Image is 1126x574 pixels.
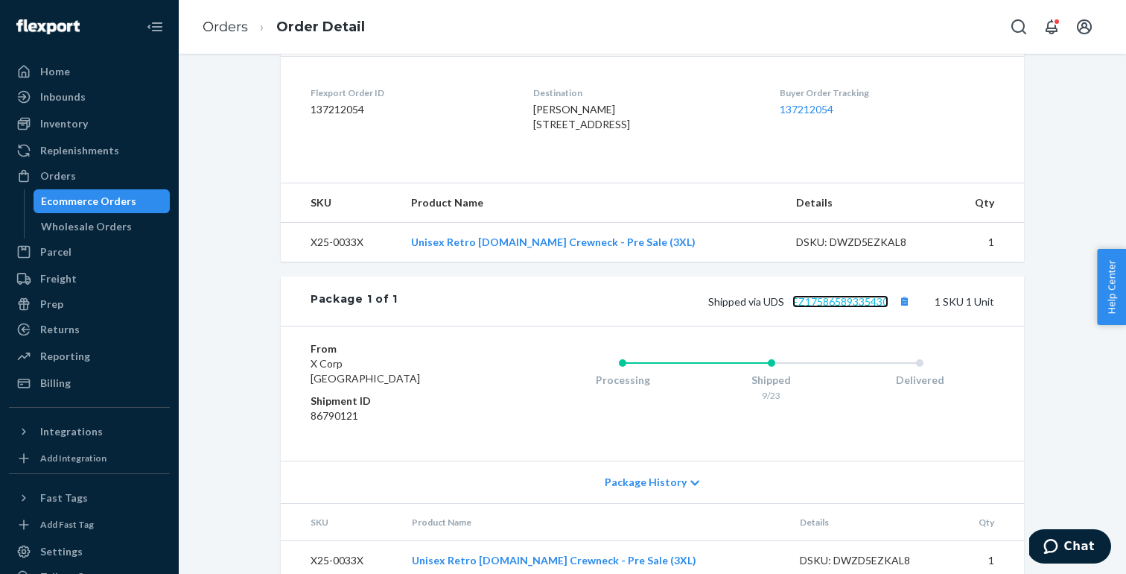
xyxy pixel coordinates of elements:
[40,143,119,158] div: Replenishments
[34,189,171,213] a: Ecommerce Orders
[9,540,170,564] a: Settings
[140,12,170,42] button: Close Navigation
[9,60,170,83] a: Home
[697,389,846,402] div: 9/23
[40,168,76,183] div: Orders
[548,373,697,388] div: Processing
[41,219,132,234] div: Wholesale Orders
[9,344,170,368] a: Reporting
[800,553,940,568] div: DSKU: DWZD5EZKAL8
[9,450,170,467] a: Add Integration
[780,86,994,99] dt: Buyer Order Tracking
[9,85,170,109] a: Inbounds
[792,295,888,308] a: EZ17586589335430
[1029,529,1111,567] iframe: Opens a widget where you can chat to one of our agents
[281,223,399,262] td: X25-0033X
[9,486,170,510] button: Fast Tags
[311,357,420,385] span: X Corp [GEOGRAPHIC_DATA]
[1037,12,1066,42] button: Open notifications
[796,235,936,250] div: DSKU: DWZD5EZKAL8
[894,291,914,311] button: Copy tracking number
[399,183,784,223] th: Product Name
[203,19,248,35] a: Orders
[40,518,94,531] div: Add Fast Tag
[845,373,994,388] div: Delivered
[40,349,90,364] div: Reporting
[9,516,170,534] a: Add Fast Tag
[276,19,365,35] a: Order Detail
[40,322,80,337] div: Returns
[9,267,170,291] a: Freight
[41,194,136,209] div: Ecommerce Orders
[16,19,80,34] img: Flexport logo
[9,318,170,341] a: Returns
[411,236,696,248] a: Unisex Retro [DOMAIN_NAME] Crewneck - Pre Sale (3XL)
[311,341,489,356] dt: From
[708,295,914,308] span: Shipped via UDS
[40,491,88,505] div: Fast Tags
[1069,12,1099,42] button: Open account menu
[533,103,630,130] span: [PERSON_NAME] [STREET_ADDRESS]
[34,215,171,239] a: Wholesale Orders
[40,271,77,286] div: Freight
[398,291,994,311] div: 1 SKU 1 Unit
[311,394,489,409] dt: Shipment ID
[191,5,377,49] ol: breadcrumbs
[311,409,489,423] dd: 86790121
[281,183,399,223] th: SKU
[9,164,170,188] a: Orders
[40,297,63,312] div: Prep
[1004,12,1034,42] button: Open Search Box
[1097,249,1126,325] button: Help Center
[40,245,71,259] div: Parcel
[9,371,170,395] a: Billing
[697,373,846,388] div: Shipped
[9,420,170,444] button: Integrations
[948,223,1024,262] td: 1
[40,116,88,131] div: Inventory
[948,183,1024,223] th: Qty
[784,183,948,223] th: Details
[9,139,170,163] a: Replenishments
[311,102,509,117] dd: 137212054
[40,89,86,104] div: Inbounds
[9,112,170,136] a: Inventory
[40,424,103,439] div: Integrations
[780,103,833,116] a: 137212054
[40,64,70,79] div: Home
[311,86,509,99] dt: Flexport Order ID
[9,292,170,316] a: Prep
[412,554,696,567] a: Unisex Retro [DOMAIN_NAME] Crewneck - Pre Sale (3XL)
[533,86,755,99] dt: Destination
[40,544,83,559] div: Settings
[788,504,952,541] th: Details
[40,452,106,464] div: Add Integration
[311,291,398,311] div: Package 1 of 1
[400,504,788,541] th: Product Name
[40,376,71,391] div: Billing
[9,240,170,264] a: Parcel
[281,504,400,541] th: SKU
[952,504,1024,541] th: Qty
[605,475,687,490] span: Package History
